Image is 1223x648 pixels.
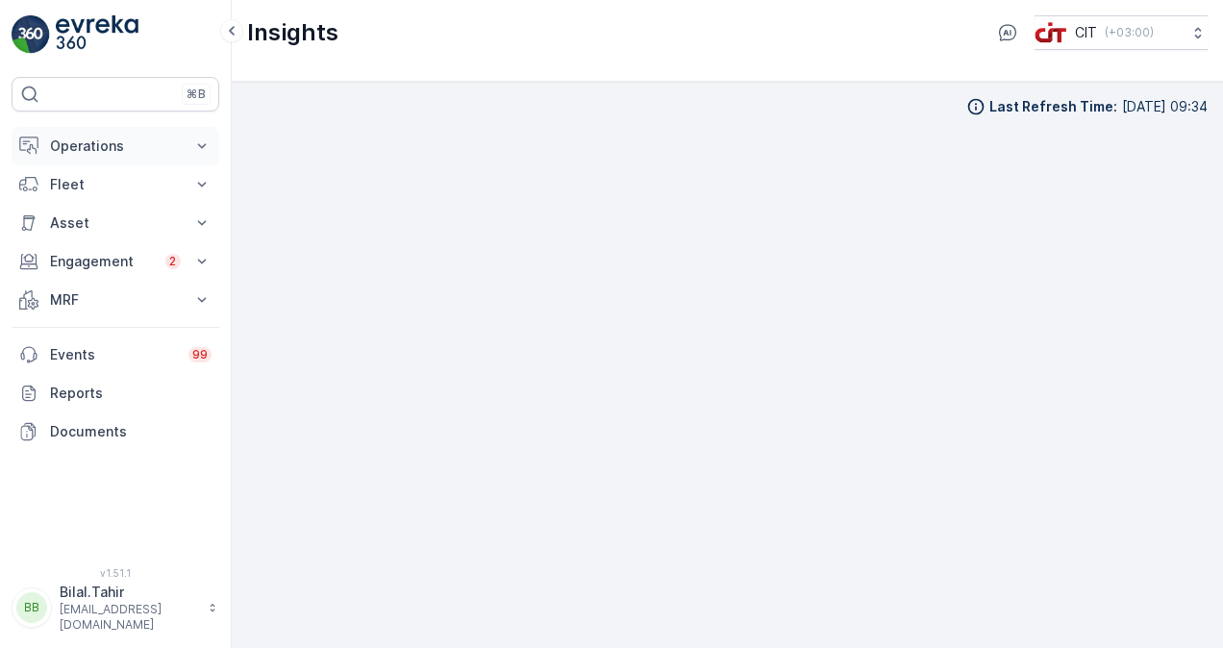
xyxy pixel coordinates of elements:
a: Reports [12,374,219,412]
p: Documents [50,422,212,441]
a: Documents [12,412,219,451]
p: Asset [50,213,181,233]
button: Engagement2 [12,242,219,281]
button: CIT(+03:00) [1035,15,1208,50]
p: Operations [50,137,181,156]
p: Insights [247,17,338,48]
p: Engagement [50,252,154,271]
p: CIT [1075,23,1097,42]
p: Fleet [50,175,181,194]
img: logo [12,15,50,54]
p: MRF [50,290,181,310]
p: Bilal.Tahir [60,583,198,602]
p: ( +03:00 ) [1105,25,1154,40]
p: [EMAIL_ADDRESS][DOMAIN_NAME] [60,602,198,633]
button: BBBilal.Tahir[EMAIL_ADDRESS][DOMAIN_NAME] [12,583,219,633]
p: ⌘B [187,87,206,102]
p: 99 [191,346,209,363]
span: v 1.51.1 [12,567,219,579]
p: Reports [50,384,212,403]
p: 2 [168,254,178,270]
div: BB [16,592,47,623]
button: Fleet [12,165,219,204]
a: Events99 [12,336,219,374]
p: Last Refresh Time : [989,97,1117,116]
button: Operations [12,127,219,165]
button: Asset [12,204,219,242]
p: [DATE] 09:34 [1122,97,1208,116]
img: logo_light-DOdMpM7g.png [56,15,138,54]
button: MRF [12,281,219,319]
p: Events [50,345,177,364]
img: cit-logo_pOk6rL0.png [1035,22,1067,43]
